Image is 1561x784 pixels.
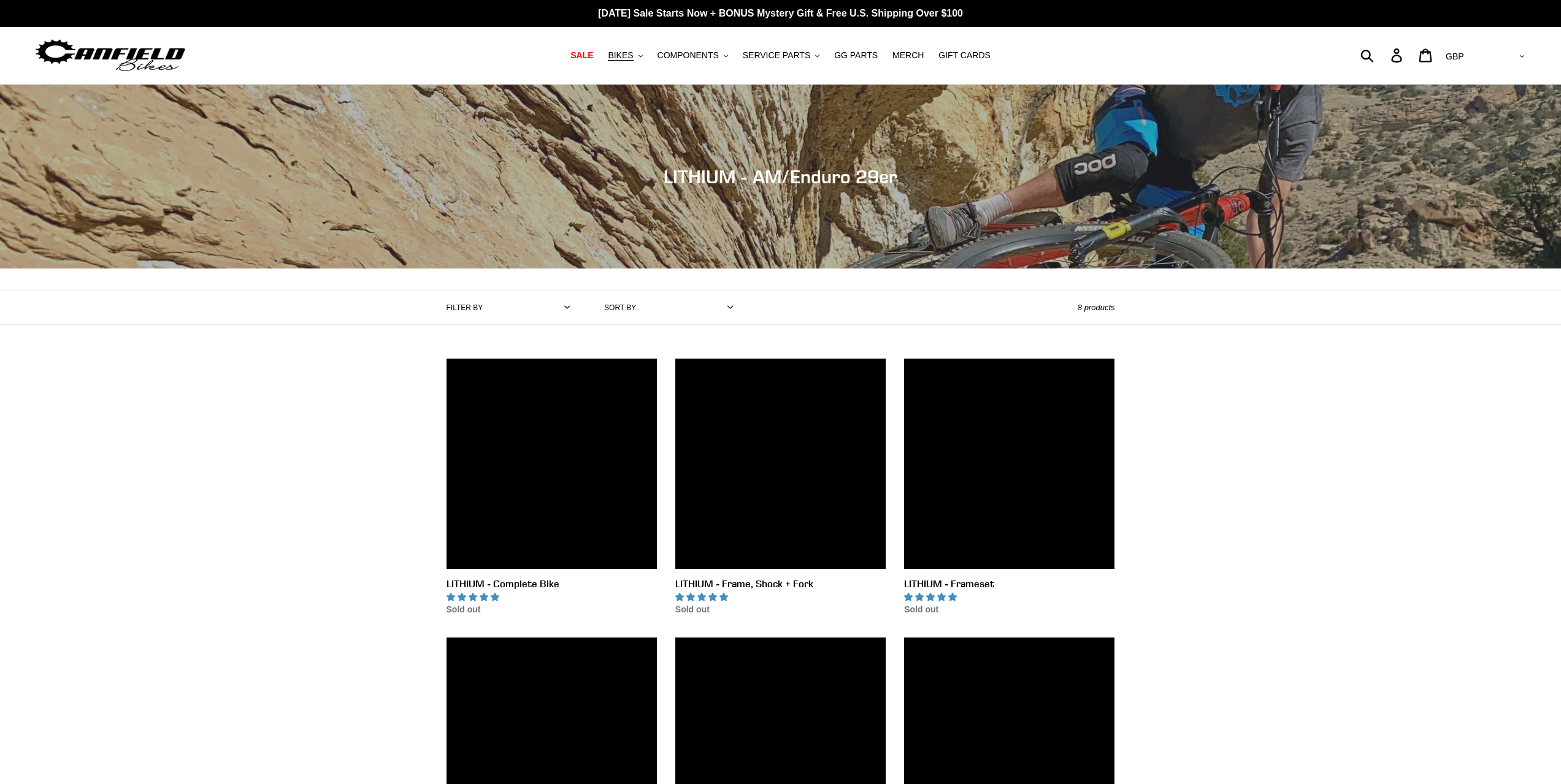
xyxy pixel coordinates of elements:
a: MERCH [886,47,930,64]
span: SERVICE PARTS [743,50,810,61]
button: SERVICE PARTS [737,47,826,64]
span: LITHIUM - AM/Enduro 29er [664,166,897,188]
a: GG PARTS [828,47,884,64]
label: Filter by [447,302,483,313]
button: BIKES [602,47,648,64]
button: COMPONENTS [651,47,734,64]
span: MERCH [892,50,924,61]
a: SALE [564,47,599,64]
a: GIFT CARDS [932,47,997,64]
input: Search [1367,42,1398,69]
span: GG PARTS [834,50,878,61]
span: COMPONENTS [658,50,719,61]
img: Canfield Bikes [34,36,187,75]
span: SALE [570,50,593,61]
label: Sort by [604,302,636,313]
span: BIKES [608,50,633,61]
span: GIFT CARDS [938,50,991,61]
span: 8 products [1078,303,1115,312]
